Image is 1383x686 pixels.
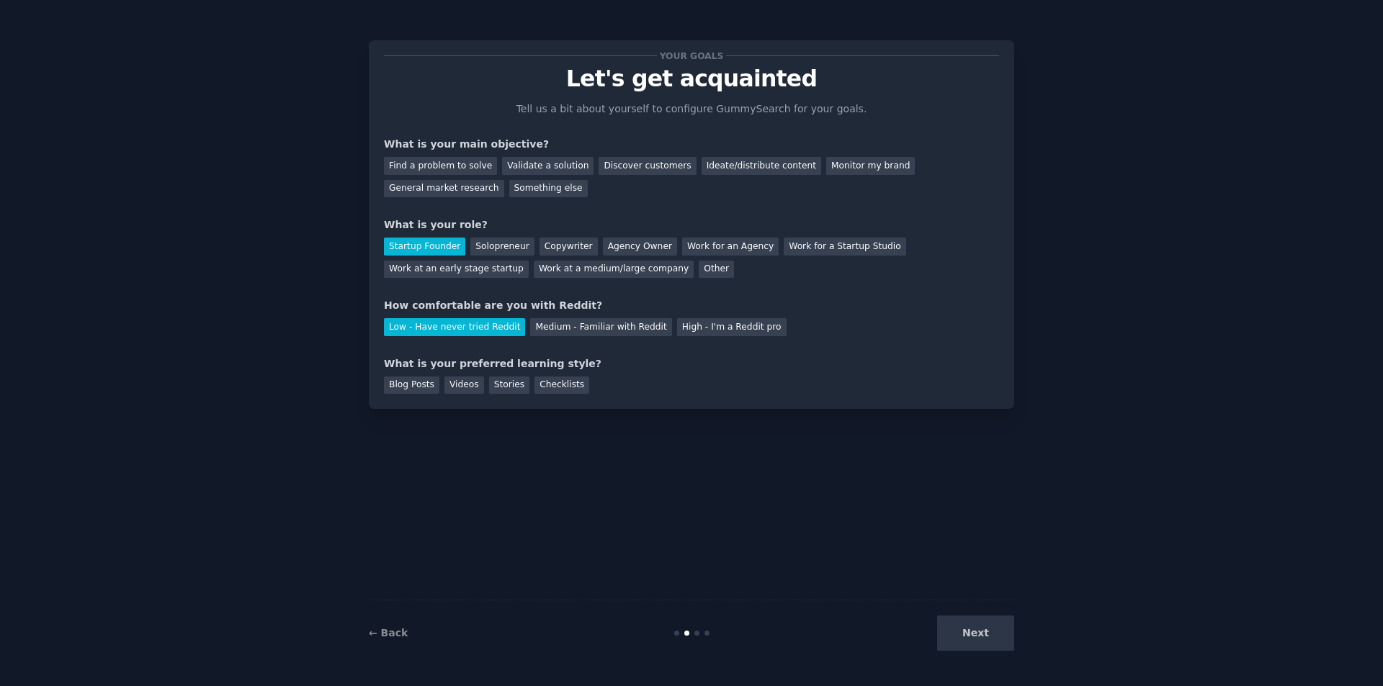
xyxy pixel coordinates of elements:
[599,157,696,175] div: Discover customers
[657,48,726,63] span: Your goals
[384,261,529,279] div: Work at an early stage startup
[384,217,999,233] div: What is your role?
[384,137,999,152] div: What is your main objective?
[489,376,529,394] div: Stories
[384,318,525,336] div: Low - Have never tried Reddit
[702,157,821,175] div: Ideate/distribute content
[682,238,779,256] div: Work for an Agency
[369,627,408,638] a: ← Back
[603,238,677,256] div: Agency Owner
[470,238,534,256] div: Solopreneur
[677,318,787,336] div: High - I'm a Reddit pro
[502,157,594,175] div: Validate a solution
[510,101,873,117] p: Tell us a bit about yourself to configure GummySearch for your goals.
[384,298,999,313] div: How comfortable are you with Reddit?
[444,376,484,394] div: Videos
[699,261,734,279] div: Other
[509,180,588,198] div: Something else
[384,356,999,371] div: What is your preferred learning style?
[384,180,504,198] div: General market research
[540,238,598,256] div: Copywriter
[384,66,999,91] p: Let's get acquainted
[530,318,671,336] div: Medium - Familiar with Reddit
[384,157,497,175] div: Find a problem to solve
[784,238,905,256] div: Work for a Startup Studio
[534,261,694,279] div: Work at a medium/large company
[384,376,439,394] div: Blog Posts
[534,376,589,394] div: Checklists
[826,157,915,175] div: Monitor my brand
[384,238,465,256] div: Startup Founder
